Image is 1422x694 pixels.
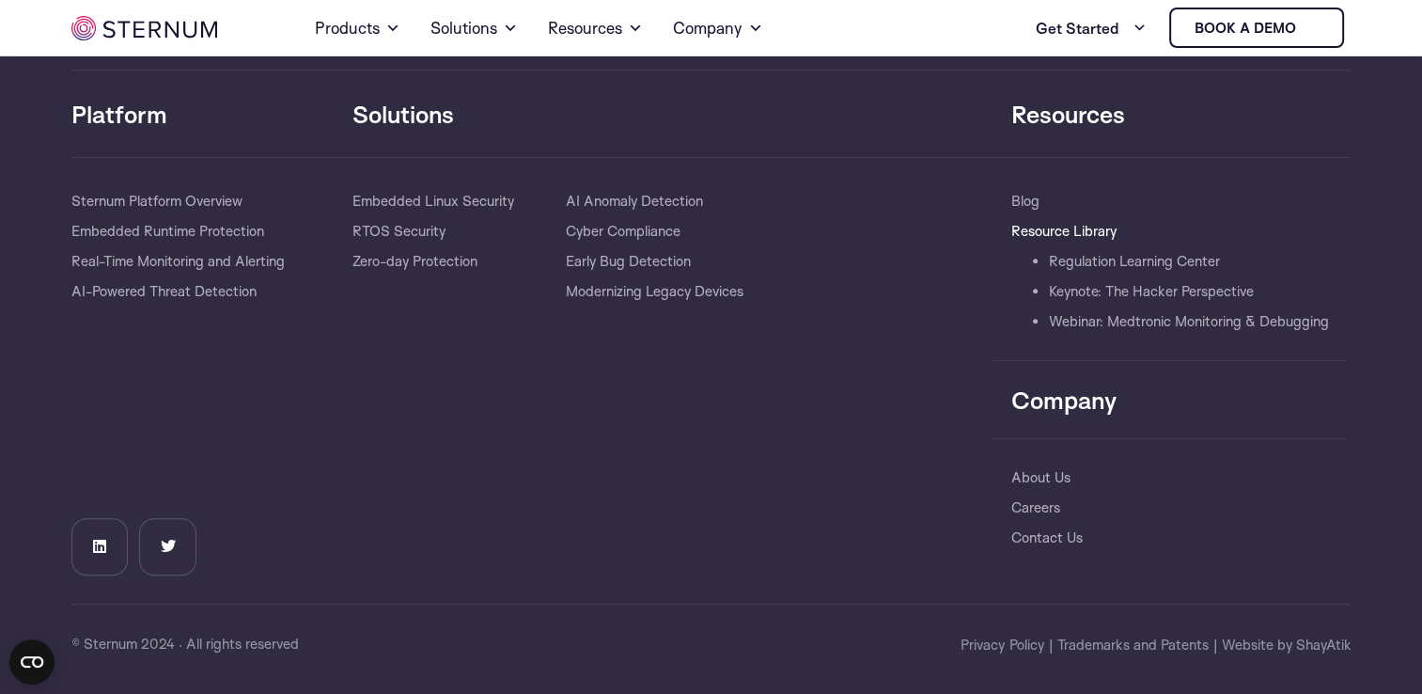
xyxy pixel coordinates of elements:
[1011,493,1060,523] a: Careers
[315,2,400,55] a: Products
[71,186,242,216] a: Sternum Platform Overview
[673,2,763,55] a: Company
[566,216,680,246] a: Cyber Compliance
[1011,523,1083,553] a: Contact Us
[1036,9,1147,47] a: Get Started
[1011,186,1039,216] a: Blog
[1049,307,1329,337] a: Webinar: Medtronic Monitoring & Debugging
[71,246,285,276] a: Real-Time Monitoring and Alerting
[1049,246,1220,276] a: Regulation Learning Center
[71,16,217,40] img: sternum iot
[71,276,257,307] a: AI-Powered Threat Detection
[1011,216,1117,246] a: Resource Library
[352,216,445,246] a: RTOS Security
[566,276,743,307] a: Modernizing Legacy Devices
[1011,99,1347,129] h3: Resources
[548,2,643,55] a: Resources
[71,216,264,246] a: Embedded Runtime Protection
[352,246,477,276] a: Zero-day Protection
[1212,634,1351,656] a: | Website by ShayAtik
[566,186,703,216] a: AI Anomaly Detection
[1049,276,1254,307] a: Keynote: The Hacker Perspective
[71,99,353,129] h3: Platform
[1304,21,1319,36] img: sternum iot
[71,633,711,655] p: © Sternum 2024 · All rights reserved
[430,2,518,55] a: Solutions
[1048,634,1208,656] a: | Trademarks and Patents
[566,246,691,276] a: Early Bug Detection
[1011,385,1347,415] h3: Company
[352,186,514,216] a: Embedded Linux Security
[1169,8,1344,48] a: Book a demo
[1011,463,1070,493] a: About Us
[352,99,992,129] h3: Solutions
[9,639,55,685] button: Open CMP widget
[961,634,1043,656] a: Privacy Policy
